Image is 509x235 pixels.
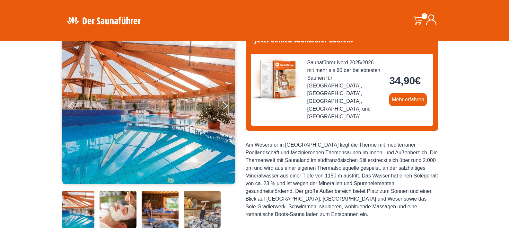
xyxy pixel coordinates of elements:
[307,59,384,121] span: Saunaführer Nord 2025/2026 - mit mehr als 60 der beliebtesten Saunen für [GEOGRAPHIC_DATA], [GEOG...
[251,54,302,105] img: der-saunafuehrer-2025-nord.jpg
[68,99,84,115] button: Previous
[221,99,237,115] button: Next
[246,141,438,218] div: Am Weserufer in [GEOGRAPHIC_DATA] liegt die Therme mit mediterraner Poollandschaft und fasziniere...
[415,75,421,86] span: €
[389,93,427,106] a: Mehr erfahren
[389,75,421,86] bdi: 34,90
[422,13,427,19] span: 0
